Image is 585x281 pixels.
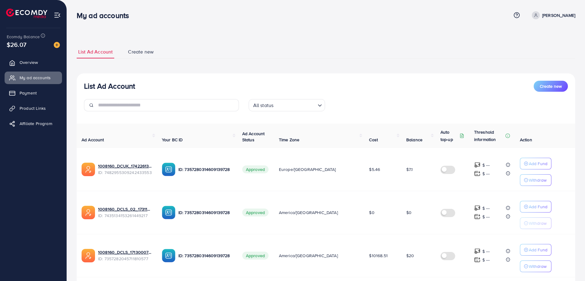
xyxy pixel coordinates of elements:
[98,169,152,176] span: ID: 7482955309242433553
[542,12,575,19] p: [PERSON_NAME]
[162,163,175,176] img: ic-ba-acc.ded83a64.svg
[242,209,269,216] span: Approved
[20,120,52,127] span: Affiliate Program
[534,81,568,92] button: Create new
[20,90,37,96] span: Payment
[98,256,152,262] span: ID: 7357282045711810577
[279,253,338,259] span: America/[GEOGRAPHIC_DATA]
[520,158,551,169] button: Add Fund
[78,48,113,55] span: List Ad Account
[5,102,62,114] a: Product Links
[482,248,490,255] p: $ ---
[482,161,490,169] p: $ ---
[279,209,338,216] span: America/[GEOGRAPHIC_DATA]
[98,213,152,219] span: ID: 7435134153261449217
[98,163,152,169] a: 1008160_DCUK_1742261318438
[242,131,265,143] span: Ad Account Status
[369,166,380,172] span: $5.46
[520,174,551,186] button: Withdraw
[128,48,154,55] span: Create new
[178,252,232,259] p: ID: 7357280314609139728
[5,87,62,99] a: Payment
[82,206,95,219] img: ic-ads-acc.e4c84228.svg
[54,42,60,48] img: image
[474,248,481,254] img: top-up amount
[474,162,481,168] img: top-up amount
[529,220,547,227] p: Withdraw
[162,206,175,219] img: ic-ba-acc.ded83a64.svg
[369,137,378,143] span: Cost
[7,34,40,40] span: Ecomdy Balance
[369,209,374,216] span: $0
[162,249,175,262] img: ic-ba-acc.ded83a64.svg
[520,137,532,143] span: Action
[520,261,551,272] button: Withdraw
[98,206,152,219] div: <span class='underline'>1008160_DCLS_02_1731127077568</span></br>7435134153261449217
[406,209,411,216] span: $0
[178,166,232,173] p: ID: 7357280314609139728
[82,249,95,262] img: ic-ads-acc.e4c84228.svg
[249,99,325,111] div: Search for option
[529,11,575,19] a: [PERSON_NAME]
[520,244,551,256] button: Add Fund
[54,12,61,19] img: menu
[20,105,46,111] span: Product Links
[540,83,562,89] span: Create new
[406,166,413,172] span: $7.1
[242,252,269,260] span: Approved
[529,176,547,184] p: Withdraw
[406,137,422,143] span: Balance
[529,263,547,270] p: Withdraw
[82,163,95,176] img: ic-ads-acc.e4c84228.svg
[482,205,490,212] p: $ ---
[275,100,315,110] input: Search for option
[279,137,299,143] span: Time Zone
[559,253,580,276] iframe: Chat
[279,166,336,172] span: Europe/[GEOGRAPHIC_DATA]
[5,72,62,84] a: My ad accounts
[5,117,62,130] a: Affiliate Program
[474,213,481,220] img: top-up amount
[252,101,275,110] span: All status
[5,56,62,68] a: Overview
[162,137,183,143] span: Your BC ID
[482,170,490,177] p: $ ---
[98,206,152,212] a: 1008160_DCLS_02_1731127077568
[178,209,232,216] p: ID: 7357280314609139728
[20,59,38,65] span: Overview
[520,217,551,229] button: Withdraw
[474,205,481,211] img: top-up amount
[77,11,134,20] h3: My ad accounts
[7,40,26,49] span: $26.07
[474,170,481,177] img: top-up amount
[369,253,387,259] span: $10168.51
[482,213,490,220] p: $ ---
[98,249,152,255] a: 1008160_DCLS_1713000734080
[441,128,458,143] p: Auto top-up
[474,257,481,263] img: top-up amount
[20,75,51,81] span: My ad accounts
[529,203,547,210] p: Add Fund
[242,165,269,173] span: Approved
[474,128,504,143] p: Threshold information
[98,163,152,176] div: <span class='underline'>1008160_DCUK_1742261318438</span></br>7482955309242433553
[520,201,551,213] button: Add Fund
[82,137,104,143] span: Ad Account
[406,253,414,259] span: $20
[6,9,47,18] img: logo
[529,246,547,253] p: Add Fund
[84,82,135,91] h3: List Ad Account
[98,249,152,262] div: <span class='underline'>1008160_DCLS_1713000734080</span></br>7357282045711810577
[529,160,547,167] p: Add Fund
[482,256,490,264] p: $ ---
